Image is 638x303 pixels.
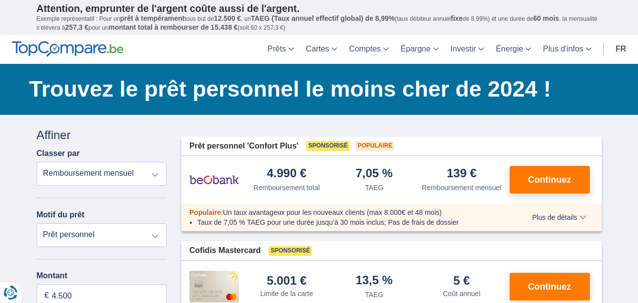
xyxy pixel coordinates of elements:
[12,41,123,57] img: TopCompare
[37,149,80,158] label: Classer par
[251,14,395,22] span: TAEG (Taux annuel effectif global) de 8,99%
[189,167,239,192] img: pret personnel Beobank
[395,35,445,64] a: Épargne
[422,183,501,193] div: Remboursement mensuel
[365,183,383,193] div: TAEG
[343,35,395,64] a: Comptes
[189,271,239,303] img: pret personnel Cofidis CC
[267,275,306,287] div: 5.001 €
[355,274,393,288] div: 13,5 %
[189,208,221,216] span: Populaire
[37,271,167,280] label: Montant
[181,207,511,217] div: :
[355,141,394,151] span: Populaire
[37,127,167,144] div: Affiner
[537,35,597,64] a: Plus d'infos
[37,2,602,14] p: Attention, emprunter de l'argent coûte aussi de l'argent.
[197,217,503,227] li: Taux de 7,05 % TAEG pour une durée jusqu’à 30 mois inclus; Pas de frais de dossier
[253,183,320,193] div: Remboursement total
[532,214,586,221] span: Plus de détails
[510,273,590,301] button: Continuez
[120,14,184,22] span: prêt à tempérament
[262,35,300,64] a: Prêts
[443,289,480,299] div: Coût annuel
[365,290,383,300] div: TAEG
[267,167,306,181] div: 4.990 €
[300,35,343,64] a: Cartes
[223,208,442,216] span: Un taux avantageux pour les nouveaux clients (max 8.000€ et 48 mois)
[189,141,298,152] span: Prêt personnel 'Confort Plus'
[510,166,590,194] button: Continuez
[610,35,632,64] a: fr
[451,14,463,22] span: fixe
[37,210,85,219] label: Motif du prêt
[269,246,312,256] span: Sponsorisé
[29,74,602,104] h1: Trouvez le prêt personnel le moins cher de 2024 !
[528,282,571,291] span: Continuez
[65,23,89,31] span: 257,3 €
[45,290,49,302] span: €
[355,167,393,181] div: 7,05 %
[214,14,241,22] span: 12.500 €
[109,23,238,31] span: montant total à rembourser de 15.438 €
[533,14,559,22] span: 60 mois
[454,275,470,287] div: 5 €
[447,167,476,181] div: 139 €
[490,35,537,64] a: Énergie
[306,141,349,151] span: Sponsorisé
[528,175,571,184] span: Continuez
[524,213,593,221] button: Plus de détails
[260,289,313,299] div: Limite de la carte
[445,35,490,64] a: Investir
[37,14,602,32] p: Exemple représentatif : Pour un tous but de , un (taux débiteur annuel de 8,99%) et une durée de ...
[189,245,261,256] span: Cofidis Mastercard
